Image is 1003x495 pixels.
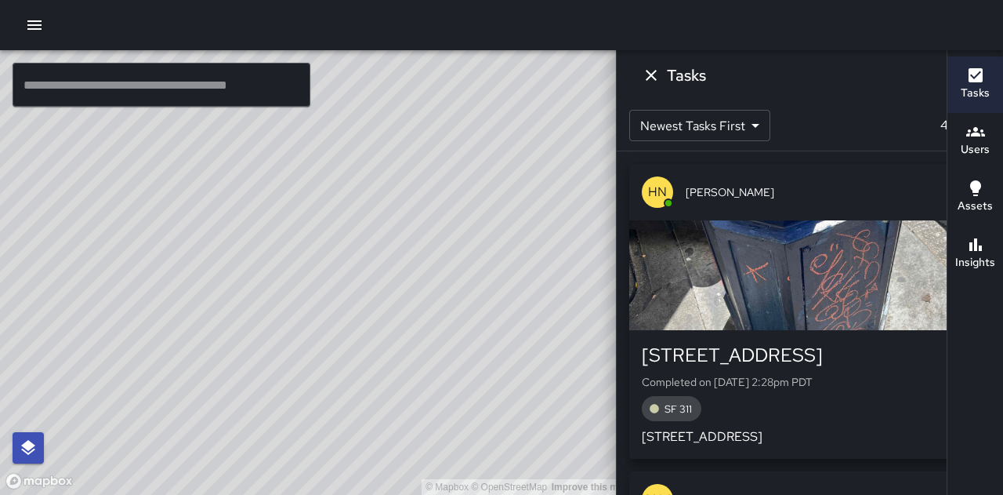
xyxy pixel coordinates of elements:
div: Newest Tasks First [629,110,770,141]
span: [PERSON_NAME] [686,184,978,200]
h6: Insights [955,254,995,271]
p: [STREET_ADDRESS] [642,428,978,446]
button: Users [947,113,1003,169]
h6: Assets [958,198,993,215]
p: Completed on [DATE] 2:28pm PDT [642,374,978,390]
h6: Tasks [667,63,706,88]
button: Tasks [947,56,1003,113]
div: [STREET_ADDRESS] [642,343,978,368]
p: HN [648,183,667,202]
h6: Tasks [961,85,990,102]
button: Assets [947,169,1003,226]
span: SF 311 [655,402,701,416]
button: Insights [947,226,1003,282]
h6: Users [961,141,990,158]
p: 42 tasks [934,116,990,135]
button: HN[PERSON_NAME][STREET_ADDRESS]Completed on [DATE] 2:28pm PDTSF 311[STREET_ADDRESS] [629,164,990,459]
button: Dismiss [635,60,667,91]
